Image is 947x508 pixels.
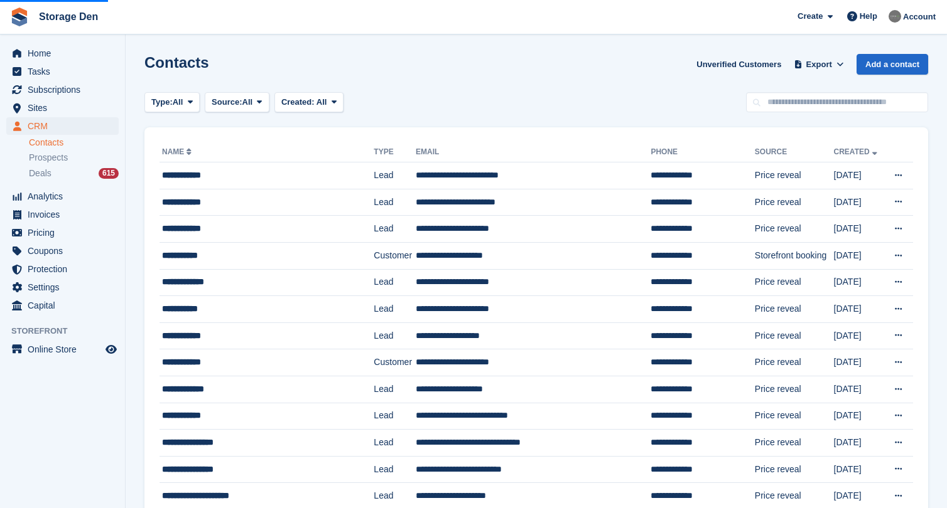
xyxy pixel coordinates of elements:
span: Sites [28,99,103,117]
td: Lead [374,162,416,189]
th: Source [755,142,834,162]
td: Price reveal [755,403,834,430]
a: Add a contact [857,54,928,75]
a: menu [6,242,119,260]
a: menu [6,206,119,223]
td: [DATE] [834,376,884,403]
span: Subscriptions [28,81,103,98]
span: Help [860,10,877,23]
a: menu [6,297,119,314]
td: [DATE] [834,322,884,349]
span: Storefront [11,325,125,337]
td: Price reveal [755,349,834,376]
span: Home [28,45,103,62]
button: Export [791,54,847,75]
a: menu [6,260,119,278]
td: [DATE] [834,269,884,296]
td: [DATE] [834,162,884,189]
a: menu [6,278,119,296]
span: Online Store [28,341,103,358]
a: menu [6,117,119,135]
span: Source: [212,96,242,108]
a: Deals 615 [29,167,119,180]
a: menu [6,63,119,80]
span: Tasks [28,63,103,80]
a: Created [834,147,880,156]
td: [DATE] [834,349,884,376]
a: menu [6,341,119,358]
td: Price reveal [755,430,834,457]
span: Create [798,10,823,23]
td: Lead [374,189,416,216]
td: Price reveal [755,216,834,243]
a: Preview store [104,342,119,357]
td: Price reveal [755,162,834,189]
th: Email [416,142,651,162]
td: Price reveal [755,322,834,349]
td: Lead [374,269,416,296]
a: menu [6,99,119,117]
td: Customer [374,349,416,376]
span: Account [903,11,936,23]
span: Capital [28,297,103,314]
a: Contacts [29,137,119,149]
img: stora-icon-8386f47178a22dfd0bd8f6a31ec36ba5ce8667c1dd55bd0f319d3a0aa187defe.svg [10,8,29,26]
button: Type: All [144,92,200,113]
span: CRM [28,117,103,135]
td: [DATE] [834,296,884,323]
span: Settings [28,278,103,296]
a: menu [6,188,119,205]
td: [DATE] [834,242,884,269]
td: Customer [374,242,416,269]
td: [DATE] [834,456,884,483]
button: Created: All [274,92,344,113]
span: Prospects [29,152,68,164]
td: Lead [374,430,416,457]
div: 615 [99,168,119,179]
button: Source: All [205,92,269,113]
td: Price reveal [755,296,834,323]
h1: Contacts [144,54,209,71]
td: Price reveal [755,189,834,216]
th: Phone [651,142,754,162]
td: [DATE] [834,430,884,457]
td: [DATE] [834,403,884,430]
span: Export [806,58,832,71]
span: Coupons [28,242,103,260]
td: Price reveal [755,269,834,296]
span: All [173,96,183,108]
a: Prospects [29,151,119,164]
span: Created: [281,97,315,107]
td: Price reveal [755,376,834,403]
a: menu [6,45,119,62]
td: [DATE] [834,189,884,216]
td: [DATE] [834,216,884,243]
td: Price reveal [755,456,834,483]
td: Lead [374,216,416,243]
span: Type: [151,96,173,108]
td: Storefront booking [755,242,834,269]
span: Pricing [28,224,103,241]
span: All [242,96,253,108]
span: Protection [28,260,103,278]
td: Lead [374,403,416,430]
img: Brian Barbour [889,10,901,23]
a: Storage Den [34,6,103,27]
td: Lead [374,456,416,483]
span: Analytics [28,188,103,205]
span: All [317,97,327,107]
th: Type [374,142,416,162]
a: Unverified Customers [691,54,786,75]
td: Lead [374,296,416,323]
td: Lead [374,376,416,403]
a: Name [162,147,194,156]
td: Lead [374,322,416,349]
span: Deals [29,167,51,179]
a: menu [6,224,119,241]
span: Invoices [28,206,103,223]
a: menu [6,81,119,98]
